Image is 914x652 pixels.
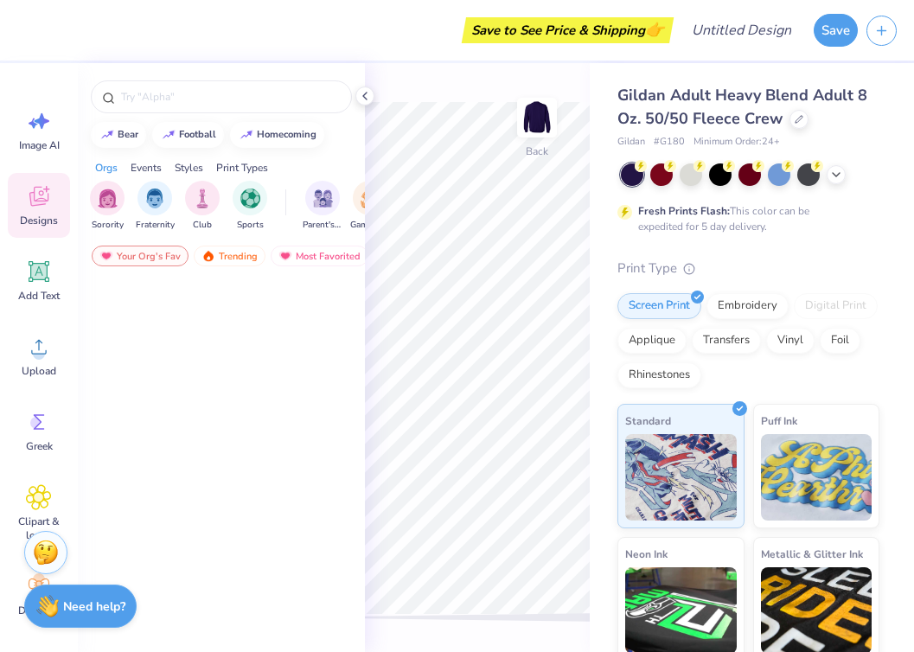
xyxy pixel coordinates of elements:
span: Minimum Order: 24 + [693,135,780,150]
span: Fraternity [136,219,175,232]
img: Parent's Weekend Image [313,189,333,208]
button: filter button [233,181,267,232]
img: Sorority Image [98,189,118,208]
span: 👉 [645,19,664,40]
img: trend_line.gif [240,130,253,140]
div: filter for Parent's Weekend [303,181,342,232]
span: Upload [22,364,56,378]
span: Parent's Weekend [303,219,342,232]
button: filter button [185,181,220,232]
img: Club Image [193,189,212,208]
button: football [152,122,224,148]
div: Most Favorited [271,246,368,266]
strong: Fresh Prints Flash: [638,204,730,218]
div: This color can be expedited for 5 day delivery. [638,203,851,234]
span: Add Text [18,289,60,303]
img: Fraternity Image [145,189,164,208]
strong: Need help? [63,598,125,615]
span: Neon Ink [625,545,668,563]
button: filter button [90,181,125,232]
div: filter for Club [185,181,220,232]
img: Puff Ink [761,434,872,521]
span: Designs [20,214,58,227]
img: most_fav.gif [278,250,292,262]
div: Embroidery [706,293,789,319]
img: Standard [625,434,737,521]
span: Sorority [92,219,124,232]
div: Your Org's Fav [92,246,189,266]
div: Save to See Price & Shipping [466,17,669,43]
div: football [179,130,216,139]
button: Save [814,14,858,47]
span: Club [193,219,212,232]
span: Standard [625,412,671,430]
div: filter for Fraternity [136,181,175,232]
div: Applique [617,328,687,354]
img: trend_line.gif [162,130,176,140]
span: Decorate [18,604,60,617]
button: filter button [303,181,342,232]
div: Rhinestones [617,362,701,388]
div: Vinyl [766,328,815,354]
button: filter button [136,181,175,232]
div: filter for Sorority [90,181,125,232]
button: homecoming [230,122,324,148]
div: Print Type [617,259,879,278]
div: Back [526,144,548,159]
img: Game Day Image [361,189,380,208]
span: Sports [237,219,264,232]
div: Events [131,160,162,176]
span: Gildan [617,135,645,150]
div: homecoming [257,130,316,139]
div: Print Types [216,160,268,176]
img: Back [520,100,554,135]
img: trend_line.gif [100,130,114,140]
div: Orgs [95,160,118,176]
input: Try "Alpha" [119,88,341,105]
div: filter for Sports [233,181,267,232]
div: bear [118,130,138,139]
button: filter button [350,181,390,232]
div: Transfers [692,328,761,354]
img: trending.gif [201,250,215,262]
img: most_fav.gif [99,250,113,262]
div: Digital Print [794,293,878,319]
span: Puff Ink [761,412,797,430]
span: Game Day [350,219,390,232]
button: bear [91,122,146,148]
div: filter for Game Day [350,181,390,232]
span: Image AI [19,138,60,152]
span: Metallic & Glitter Ink [761,545,863,563]
span: Greek [26,439,53,453]
img: Sports Image [240,189,260,208]
span: # G180 [654,135,685,150]
span: Clipart & logos [10,515,67,542]
input: Untitled Design [678,13,805,48]
div: Styles [175,160,203,176]
span: Gildan Adult Heavy Blend Adult 8 Oz. 50/50 Fleece Crew [617,85,867,129]
div: Screen Print [617,293,701,319]
div: Trending [194,246,265,266]
div: Foil [820,328,860,354]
